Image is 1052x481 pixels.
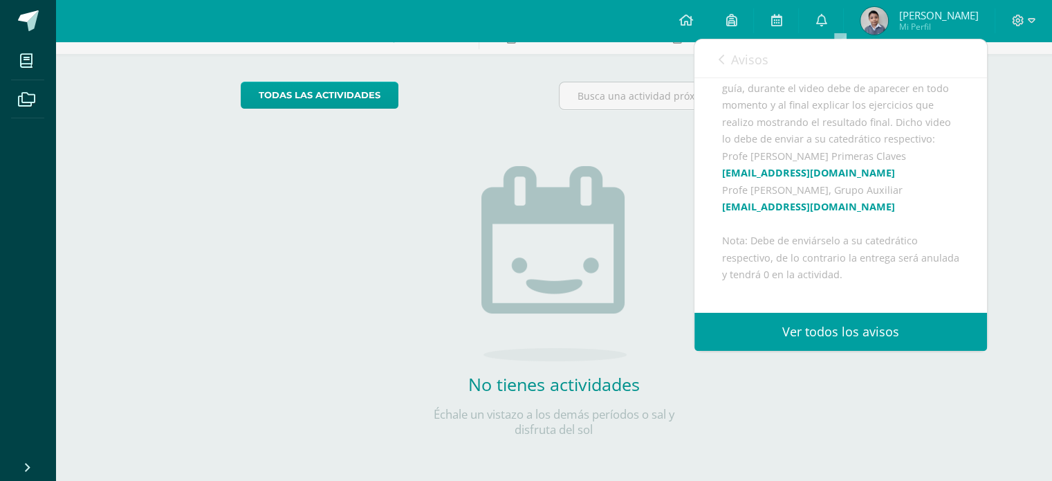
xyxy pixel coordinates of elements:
[887,51,963,66] span: avisos sin leer
[898,8,978,22] span: [PERSON_NAME]
[887,51,893,66] span: 0
[731,51,768,68] span: Avisos
[722,200,895,213] a: [EMAIL_ADDRESS][DOMAIN_NAME]
[722,166,895,179] a: [EMAIL_ADDRESS][DOMAIN_NAME]
[560,82,866,109] input: Busca una actividad próxima aquí...
[416,407,692,437] p: Échale un vistazo a los demás períodos o sal y disfruta del sol
[481,166,627,361] img: no_activities.png
[860,7,888,35] img: f4473e623159990971e5e6cb1d1531cc.png
[416,372,692,396] h2: No tienes actividades
[898,21,978,33] span: Mi Perfil
[241,82,398,109] a: todas las Actividades
[694,313,987,351] a: Ver todos los avisos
